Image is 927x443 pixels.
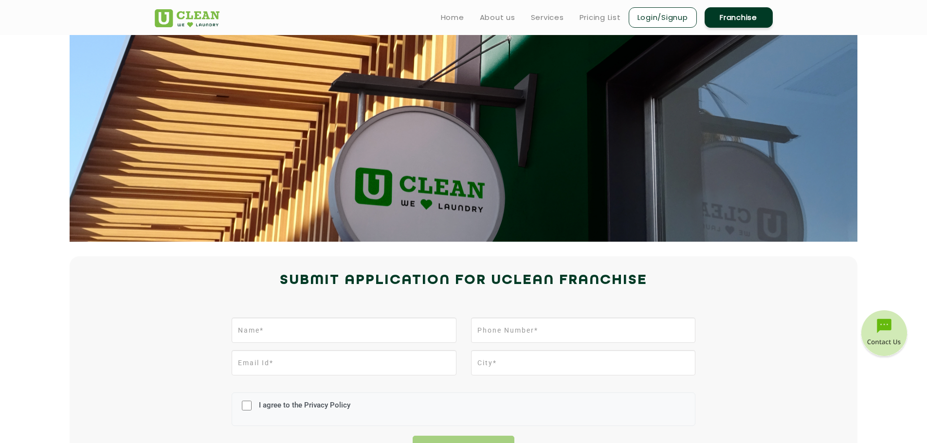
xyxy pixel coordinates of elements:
[441,12,464,23] a: Home
[471,318,695,343] input: Phone Number*
[471,350,695,375] input: City*
[480,12,515,23] a: About us
[860,310,909,359] img: contact-btn
[232,318,456,343] input: Name*
[531,12,564,23] a: Services
[629,7,697,28] a: Login/Signup
[705,7,773,28] a: Franchise
[155,269,773,292] h2: Submit Application for UCLEAN FRANCHISE
[580,12,621,23] a: Pricing List
[155,9,219,27] img: UClean Laundry and Dry Cleaning
[232,350,456,375] input: Email Id*
[256,401,350,419] label: I agree to the Privacy Policy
